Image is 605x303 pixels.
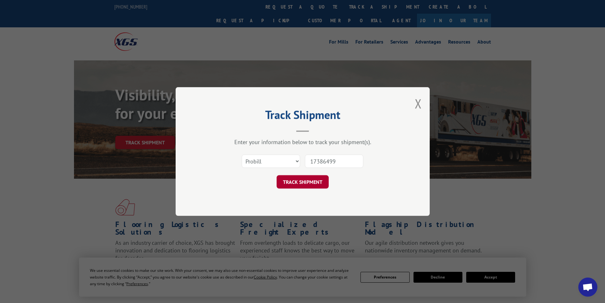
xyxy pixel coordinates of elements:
input: Number(s) [305,155,363,168]
h2: Track Shipment [207,110,398,122]
div: Enter your information below to track your shipment(s). [207,138,398,146]
button: Close modal [415,95,422,112]
div: Open chat [578,278,597,297]
button: TRACK SHIPMENT [277,175,329,189]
